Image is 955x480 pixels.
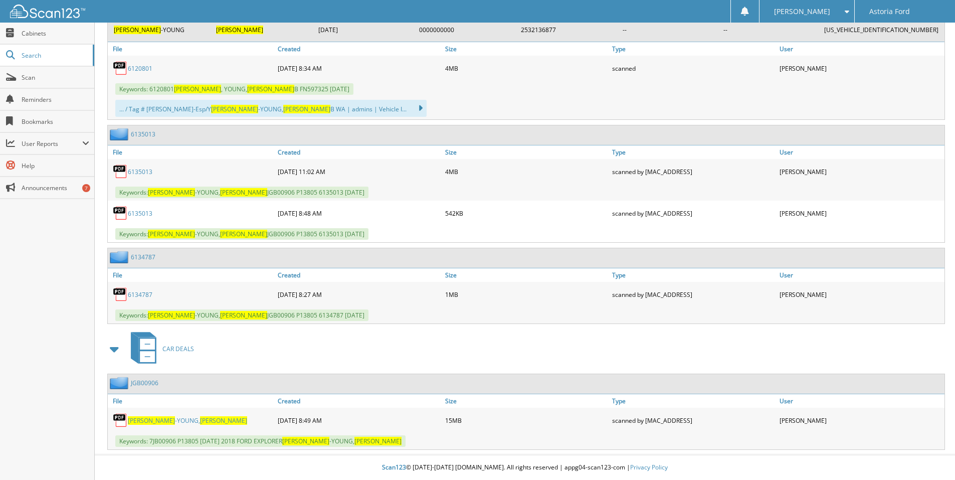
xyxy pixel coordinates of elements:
img: PDF.png [113,164,128,179]
td: [DATE] [313,22,413,38]
div: 1MB [443,284,610,304]
a: Type [610,394,777,408]
span: [PERSON_NAME] [114,26,161,34]
div: 7 [82,184,90,192]
a: Created [275,42,443,56]
a: Created [275,394,443,408]
td: -- [718,22,818,38]
a: 6134787 [131,253,155,261]
span: [PERSON_NAME] [220,188,267,197]
span: Announcements [22,184,89,192]
span: Scan123 [382,463,406,471]
div: [PERSON_NAME] [777,284,944,304]
td: -- [618,22,717,38]
img: folder2.png [110,377,131,389]
a: Created [275,145,443,159]
a: Type [610,268,777,282]
img: PDF.png [113,61,128,76]
a: User [777,394,944,408]
a: Size [443,145,610,159]
div: [PERSON_NAME] [777,162,944,182]
div: 542KB [443,203,610,223]
img: folder2.png [110,251,131,263]
span: User Reports [22,139,82,148]
div: 15MB [443,410,610,430]
span: Keywords: 7JB00906 P13805 [DATE] 2018 FORD EXPLORER -YOUNG, [115,435,406,447]
div: scanned by [MAC_ADDRESS] [610,410,777,430]
div: scanned [610,58,777,78]
a: User [777,145,944,159]
span: [PERSON_NAME] [174,85,221,93]
div: 4MB [443,58,610,78]
span: Astoria Ford [869,9,910,15]
div: scanned by [MAC_ADDRESS] [610,284,777,304]
a: Size [443,268,610,282]
span: [PERSON_NAME] [247,85,294,93]
img: PDF.png [113,413,128,428]
span: [PERSON_NAME] [282,437,329,445]
a: Created [275,268,443,282]
span: Keywords: -YOUNG, JGB00906 P13805 6134787 [DATE] [115,309,368,321]
span: Bookmarks [22,117,89,126]
span: [PERSON_NAME] [211,105,258,113]
span: [PERSON_NAME] [220,311,267,319]
a: JGB00906 [131,379,158,387]
td: [US_VEHICLE_IDENTIFICATION_NUMBER] [819,22,943,38]
a: User [777,42,944,56]
div: [DATE] 8:48 AM [275,203,443,223]
a: [PERSON_NAME]-YOUNG,[PERSON_NAME] [128,416,247,425]
span: [PERSON_NAME] [774,9,830,15]
div: [PERSON_NAME] [777,58,944,78]
div: [DATE] 11:02 AM [275,162,443,182]
img: PDF.png [113,287,128,302]
span: [PERSON_NAME] [216,26,263,34]
a: 6134787 [128,290,152,299]
div: [DATE] 8:27 AM [275,284,443,304]
a: 6135013 [128,209,152,218]
a: Size [443,394,610,408]
a: 6135013 [131,130,155,138]
span: [PERSON_NAME] [354,437,402,445]
span: CAR DEALS [162,345,194,353]
div: ... / Tag # [PERSON_NAME]-Esp/Y -YOUNG, B WA | admins | Vehicle I... [115,100,427,117]
a: Type [610,145,777,159]
a: 6120801 [128,64,152,73]
a: CAR DEALS [125,329,194,369]
span: [PERSON_NAME] [148,311,195,319]
a: File [108,268,275,282]
a: Privacy Policy [630,463,668,471]
a: File [108,42,275,56]
a: 6135013 [128,168,152,176]
div: scanned by [MAC_ADDRESS] [610,162,777,182]
td: 0000000000 [414,22,515,38]
div: [PERSON_NAME] [777,203,944,223]
span: [PERSON_NAME] [148,230,195,238]
span: Scan [22,73,89,82]
td: 2532136877 [516,22,617,38]
span: [PERSON_NAME] [200,416,247,425]
div: 4MB [443,162,610,182]
span: [PERSON_NAME] [128,416,175,425]
div: © [DATE]-[DATE] [DOMAIN_NAME]. All rights reserved | appg04-scan123-com | [95,455,955,480]
span: [PERSON_NAME] [283,105,330,113]
a: User [777,268,944,282]
img: scan123-logo-white.svg [10,5,85,18]
span: Keywords: 6120801 , YOUNG, B FN597325 [DATE] [115,83,353,95]
a: Size [443,42,610,56]
div: [PERSON_NAME] [777,410,944,430]
div: scanned by [MAC_ADDRESS] [610,203,777,223]
span: Keywords: -YOUNG, JGB00906 P13805 6135013 [DATE] [115,187,368,198]
img: folder2.png [110,128,131,140]
span: Search [22,51,88,60]
span: Reminders [22,95,89,104]
td: -YOUNG [109,22,210,38]
span: Cabinets [22,29,89,38]
span: Keywords: -YOUNG, JGB00906 P13805 6135013 [DATE] [115,228,368,240]
a: File [108,394,275,408]
a: File [108,145,275,159]
div: [DATE] 8:34 AM [275,58,443,78]
a: Type [610,42,777,56]
img: PDF.png [113,206,128,221]
div: [DATE] 8:49 AM [275,410,443,430]
span: [PERSON_NAME] [220,230,267,238]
